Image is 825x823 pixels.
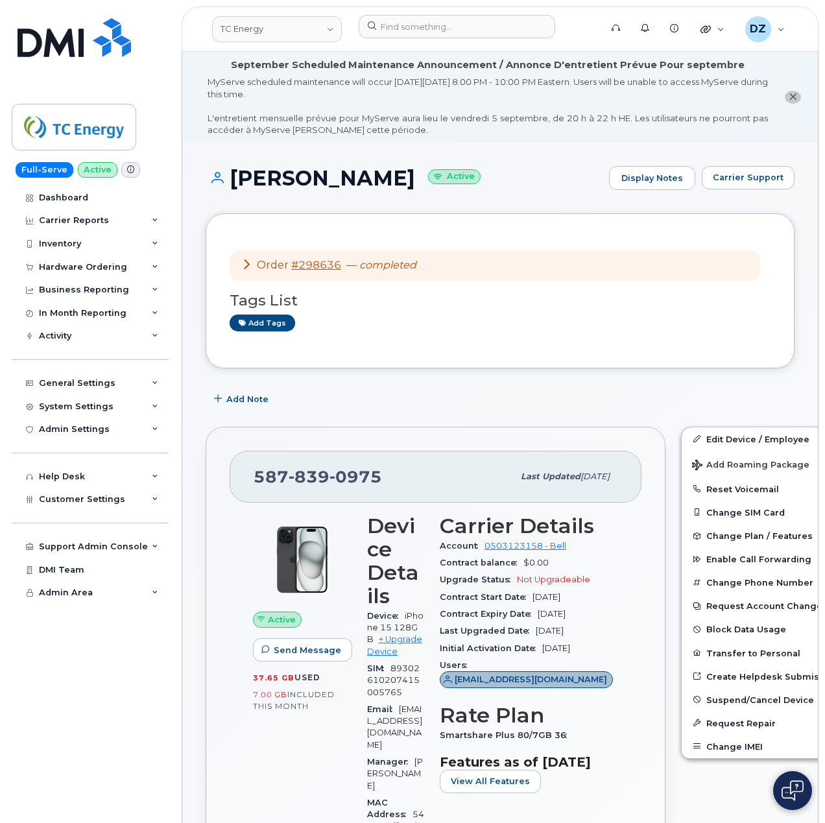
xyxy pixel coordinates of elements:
span: Email [367,704,399,714]
span: 587 [254,467,382,486]
span: [EMAIL_ADDRESS][DOMAIN_NAME] [455,673,607,686]
small: Active [428,169,481,184]
button: Send Message [253,638,352,662]
img: Open chat [782,780,804,801]
span: Order [257,259,289,271]
span: Manager [367,757,414,767]
span: Upgrade Status [440,575,517,584]
h3: Carrier Details [440,514,618,538]
span: [DATE] [532,592,560,602]
span: [DATE] [542,643,570,653]
span: included this month [253,689,335,711]
h1: [PERSON_NAME] [206,167,603,189]
div: MyServe scheduled maintenance will occur [DATE][DATE] 8:00 PM - 10:00 PM Eastern. Users will be u... [208,76,768,136]
a: Add tags [230,315,295,331]
span: Add Roaming Package [692,460,809,472]
button: View All Features [440,770,541,793]
span: Smartshare Plus 80/7GB 36 [440,730,573,740]
span: [PERSON_NAME] [367,757,423,791]
h3: Device Details [367,514,424,608]
span: Carrier Support [713,171,783,184]
span: [EMAIL_ADDRESS][DOMAIN_NAME] [367,704,422,750]
span: Suspend/Cancel Device [706,695,814,704]
h3: Features as of [DATE] [440,754,618,770]
div: September Scheduled Maintenance Announcement / Annonce D'entretient Prévue Pour septembre [231,58,745,72]
span: Account [440,541,484,551]
em: completed [359,259,416,271]
span: $0.00 [523,558,549,567]
button: close notification [785,91,801,104]
span: iPhone 15 128GB [367,611,424,645]
span: 37.65 GB [253,673,294,682]
span: 0975 [329,467,382,486]
a: [EMAIL_ADDRESS][DOMAIN_NAME] [440,675,613,685]
a: #298636 [291,259,341,271]
span: Contract Start Date [440,592,532,602]
span: [DATE] [536,626,564,636]
span: Last Upgraded Date [440,626,536,636]
span: [DATE] [538,609,566,619]
button: Carrier Support [702,166,795,189]
span: 89302610207415005765 [367,663,420,697]
span: Not Upgradeable [517,575,590,584]
span: Add Note [226,393,269,405]
span: 7.00 GB [253,690,287,699]
a: 0503123158 - Bell [484,541,566,551]
span: 839 [289,467,329,486]
span: Active [268,614,296,626]
span: [DATE] [580,471,610,481]
span: Enable Call Forwarding [706,555,811,564]
h3: Tags List [230,292,771,309]
span: Contract Expiry Date [440,609,538,619]
img: iPhone_15_Black.png [263,521,341,599]
span: used [294,673,320,682]
span: Initial Activation Date [440,643,542,653]
button: Add Note [206,388,280,411]
span: Users [440,660,473,670]
span: Change Plan / Features [706,531,813,541]
span: SIM [367,663,390,673]
span: Last updated [521,471,580,481]
span: View All Features [451,775,530,787]
h3: Rate Plan [440,704,618,727]
a: Display Notes [609,166,695,191]
span: MAC Address [367,798,413,819]
span: — [346,259,416,271]
span: Contract balance [440,558,523,567]
span: Device [367,611,405,621]
span: Send Message [274,644,341,656]
a: + Upgrade Device [367,634,422,656]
